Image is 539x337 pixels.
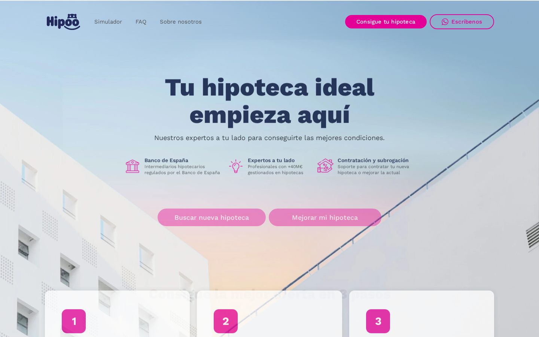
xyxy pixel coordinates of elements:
[154,135,385,141] p: Nuestros expertos a tu lado para conseguirte las mejores condiciones.
[430,14,494,29] a: Escríbenos
[451,18,482,25] div: Escríbenos
[88,15,129,29] a: Simulador
[338,157,415,164] h1: Contratación y subrogación
[158,209,266,226] a: Buscar nueva hipoteca
[248,157,311,164] h1: Expertos a tu lado
[45,11,82,33] a: home
[144,157,222,164] h1: Banco de España
[248,164,311,176] p: Profesionales con +40M€ gestionados en hipotecas
[338,164,415,176] p: Soporte para contratar tu nueva hipoteca o mejorar la actual
[149,286,391,301] h1: Consigue la mejor oferta en 3 pasos
[269,209,381,226] a: Mejorar mi hipoteca
[129,15,153,29] a: FAQ
[153,15,208,29] a: Sobre nosotros
[128,74,411,128] h1: Tu hipoteca ideal empieza aquí
[345,15,427,28] a: Consigue tu hipoteca
[144,164,222,176] p: Intermediarios hipotecarios regulados por el Banco de España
